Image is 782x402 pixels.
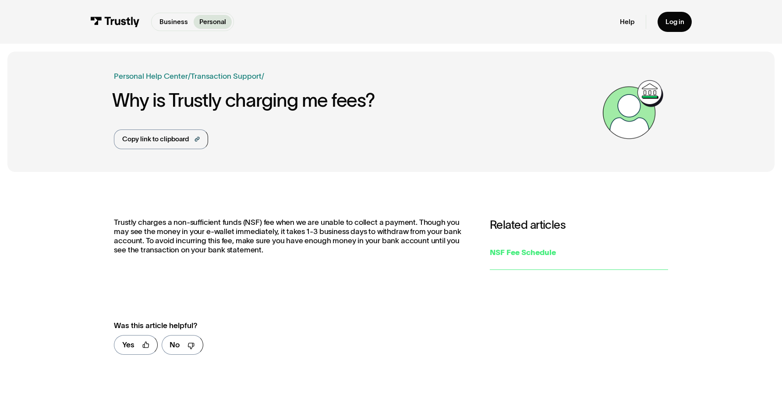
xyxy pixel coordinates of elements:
[194,15,232,29] a: Personal
[114,335,158,355] a: Yes
[114,320,450,331] div: Was this article helpful?
[90,17,140,27] img: Trustly Logo
[262,70,264,82] div: /
[490,235,668,270] a: NSF Fee Schedule
[122,339,134,350] div: Yes
[114,129,208,149] a: Copy link to clipboard
[114,70,188,82] a: Personal Help Center
[490,218,668,231] h3: Related articles
[490,247,668,258] div: NSF Fee Schedule
[162,335,203,355] a: No
[112,90,598,111] h1: Why is Trustly charging me fees?
[114,218,471,255] p: Trustly charges a non-sufficient funds (NSF) fee when we are unable to collect a payment. Though ...
[658,12,692,32] a: Log in
[665,17,684,26] div: Log in
[199,17,226,27] p: Personal
[188,70,191,82] div: /
[159,17,188,27] p: Business
[154,15,194,29] a: Business
[620,17,634,26] a: Help
[191,72,262,80] a: Transaction Support
[122,134,189,144] div: Copy link to clipboard
[170,339,180,350] div: No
